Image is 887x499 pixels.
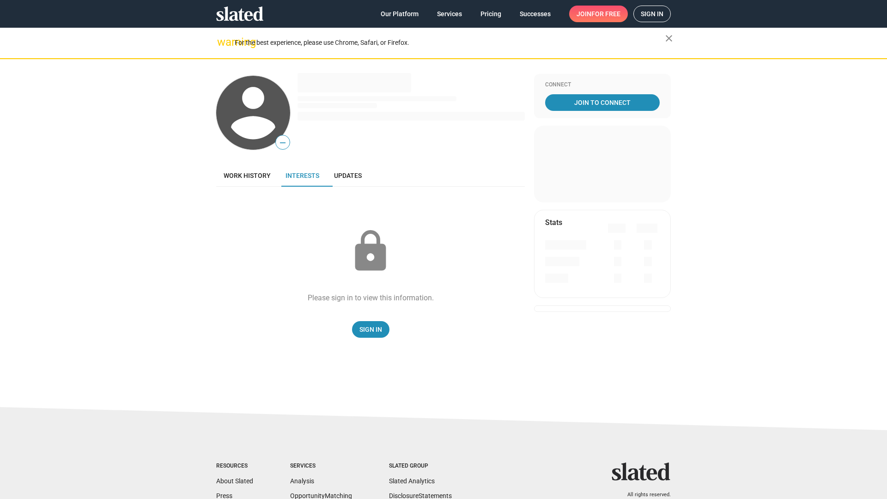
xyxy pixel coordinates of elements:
[217,37,228,48] mat-icon: warning
[547,94,658,111] span: Join To Connect
[235,37,665,49] div: For the best experience, please use Chrome, Safari, or Firefox.
[480,6,501,22] span: Pricing
[308,293,434,303] div: Please sign in to view this information.
[545,94,660,111] a: Join To Connect
[286,172,319,179] span: Interests
[278,164,327,187] a: Interests
[569,6,628,22] a: Joinfor free
[520,6,551,22] span: Successes
[473,6,509,22] a: Pricing
[512,6,558,22] a: Successes
[347,228,394,274] mat-icon: lock
[216,462,253,470] div: Resources
[389,477,435,485] a: Slated Analytics
[290,462,352,470] div: Services
[334,172,362,179] span: Updates
[633,6,671,22] a: Sign in
[641,6,663,22] span: Sign in
[389,462,452,470] div: Slated Group
[224,172,271,179] span: Work history
[327,164,369,187] a: Updates
[216,164,278,187] a: Work history
[545,81,660,89] div: Connect
[276,137,290,149] span: —
[591,6,620,22] span: for free
[359,321,382,338] span: Sign In
[373,6,426,22] a: Our Platform
[290,477,314,485] a: Analysis
[545,218,562,227] mat-card-title: Stats
[430,6,469,22] a: Services
[216,477,253,485] a: About Slated
[437,6,462,22] span: Services
[381,6,419,22] span: Our Platform
[663,33,674,44] mat-icon: close
[352,321,389,338] a: Sign In
[577,6,620,22] span: Join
